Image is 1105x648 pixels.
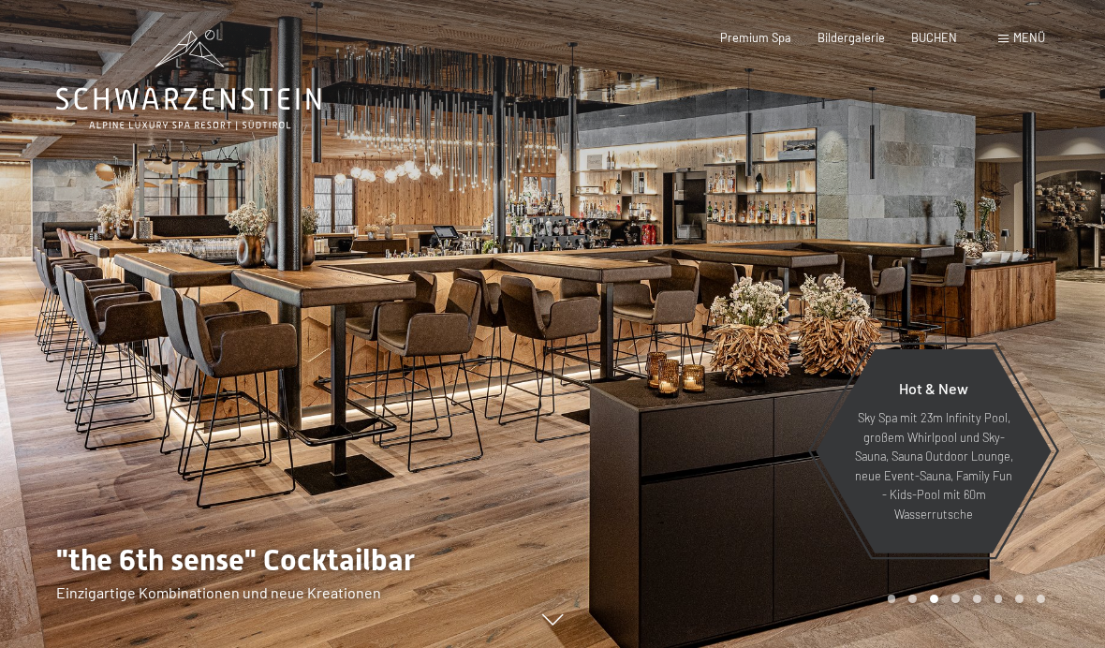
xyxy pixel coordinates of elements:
div: Carousel Page 6 [994,595,1003,603]
div: Carousel Page 5 [973,595,981,603]
span: Hot & New [899,379,968,397]
div: Carousel Page 4 [951,595,960,603]
span: Menü [1013,30,1045,45]
a: Hot & New Sky Spa mit 23m Infinity Pool, großem Whirlpool und Sky-Sauna, Sauna Outdoor Lounge, ne... [815,348,1053,554]
a: Bildergalerie [818,30,885,45]
div: Carousel Page 7 [1015,595,1024,603]
div: Carousel Page 2 [908,595,917,603]
div: Carousel Page 1 [888,595,896,603]
div: Carousel Page 3 (Current Slide) [930,595,938,603]
div: Carousel Pagination [881,595,1045,603]
a: Premium Spa [720,30,791,45]
p: Sky Spa mit 23m Infinity Pool, großem Whirlpool und Sky-Sauna, Sauna Outdoor Lounge, neue Event-S... [852,408,1015,523]
div: Carousel Page 8 [1037,595,1045,603]
a: BUCHEN [911,30,957,45]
